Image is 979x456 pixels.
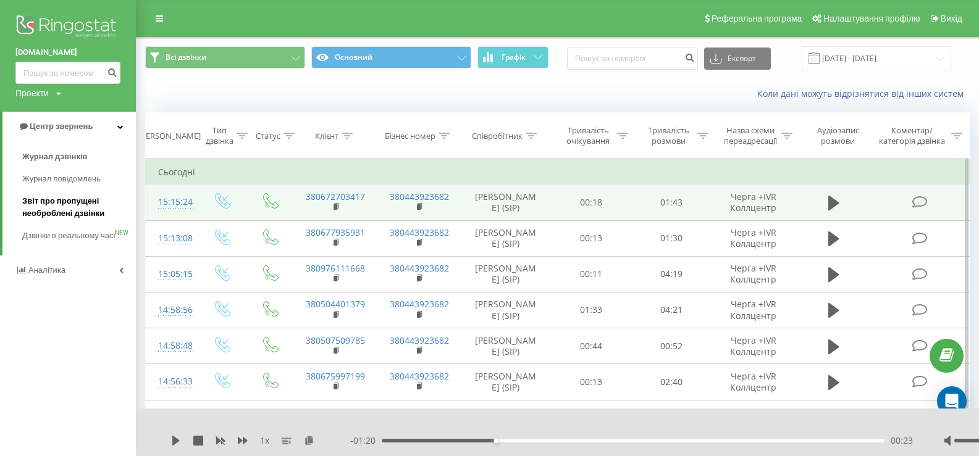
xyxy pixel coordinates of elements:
[712,256,795,292] td: Черга +IVR Коллцентр
[22,173,101,185] span: Журнал повідомлень
[306,406,365,418] a: 380502664492
[15,12,120,43] img: Ringostat logo
[631,292,712,328] td: 04:21
[704,48,771,70] button: Експорт
[306,191,365,202] a: 380672703417
[166,52,206,62] span: Всі дзвінки
[807,125,870,146] div: Аудіозапис розмови
[823,14,920,23] span: Налаштування профілю
[390,406,449,418] a: 380443923682
[138,131,201,141] div: [PERSON_NAME]
[22,190,136,225] a: Звіт про пропущені необроблені дзвінки
[306,226,365,238] a: 380677935931
[390,262,449,274] a: 380443923682
[385,131,435,141] div: Бізнес номер
[551,328,631,364] td: 00:44
[941,14,962,23] span: Вихід
[390,191,449,202] a: 380443923682
[551,256,631,292] td: 00:11
[461,220,551,256] td: [PERSON_NAME] (SIP)
[567,48,698,70] input: Пошук за номером
[712,364,795,400] td: Черга +IVR Коллцентр
[146,160,970,184] td: Сьогодні
[461,256,551,292] td: [PERSON_NAME] (SIP)
[2,112,136,141] a: Центр звернень
[306,334,365,346] a: 380507509785
[551,364,631,400] td: 00:13
[631,184,712,220] td: 01:43
[551,292,631,328] td: 01:33
[15,87,49,99] div: Проекти
[145,46,305,68] button: Всі дзвінки
[712,220,795,256] td: Черга +IVR Коллцентр
[461,184,551,220] td: [PERSON_NAME] (SIP)
[472,131,523,141] div: Співробітник
[260,434,269,447] span: 1 x
[22,168,136,190] a: Журнал повідомлень
[306,370,365,382] a: 380675997199
[551,400,631,436] td: 00:44
[562,125,614,146] div: Тривалість очікування
[158,334,185,358] div: 14:58:48
[306,298,365,310] a: 380504401379
[28,265,65,275] span: Аналiтика
[712,292,795,328] td: Черга +IVR Коллцентр
[631,220,712,256] td: 01:30
[158,262,185,286] div: 15:05:15
[494,438,498,443] div: Accessibility label
[390,298,449,310] a: 380443923682
[158,406,185,430] div: 14:50:21
[712,14,802,23] span: Реферальна програма
[306,262,365,274] a: 380976111668
[390,226,449,238] a: 380443923682
[461,364,551,400] td: [PERSON_NAME] (SIP)
[256,131,280,141] div: Статус
[631,328,712,364] td: 00:52
[461,400,551,436] td: [PERSON_NAME] (SIP)
[30,122,93,131] span: Центр звернень
[15,62,120,84] input: Пошук за номером
[15,46,120,59] a: [DOMAIN_NAME]
[712,328,795,364] td: Черга +IVR Коллцентр
[158,298,185,322] div: 14:58:56
[631,256,712,292] td: 04:19
[22,230,115,242] span: Дзвінки в реальному часі
[390,334,449,346] a: 380443923682
[876,125,948,146] div: Коментар/категорія дзвінка
[631,400,712,436] td: 00:44
[315,131,338,141] div: Клієнт
[390,370,449,382] a: 380443923682
[22,195,130,220] span: Звіт про пропущені необроблені дзвінки
[712,400,795,436] td: Черга +IVR Коллцентр
[158,370,185,394] div: 14:56:33
[551,184,631,220] td: 00:18
[551,220,631,256] td: 00:13
[757,88,970,99] a: Коли дані можуть відрізнятися вiд інших систем
[22,146,136,168] a: Журнал дзвінків
[22,225,136,247] a: Дзвінки в реальному часіNEW
[477,46,548,68] button: Графік
[158,190,185,214] div: 15:15:24
[502,53,526,62] span: Графік
[937,386,967,416] div: Open Intercom Messenger
[712,184,795,220] td: Черга +IVR Коллцентр
[891,434,913,447] span: 00:23
[723,125,778,146] div: Назва схеми переадресації
[631,364,712,400] td: 02:40
[461,292,551,328] td: [PERSON_NAME] (SIP)
[158,226,185,251] div: 15:13:08
[350,434,382,447] span: - 01:20
[642,125,694,146] div: Тривалість розмови
[206,125,233,146] div: Тип дзвінка
[22,151,88,163] span: Журнал дзвінків
[311,46,471,68] button: Основний
[461,328,551,364] td: [PERSON_NAME] (SIP)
